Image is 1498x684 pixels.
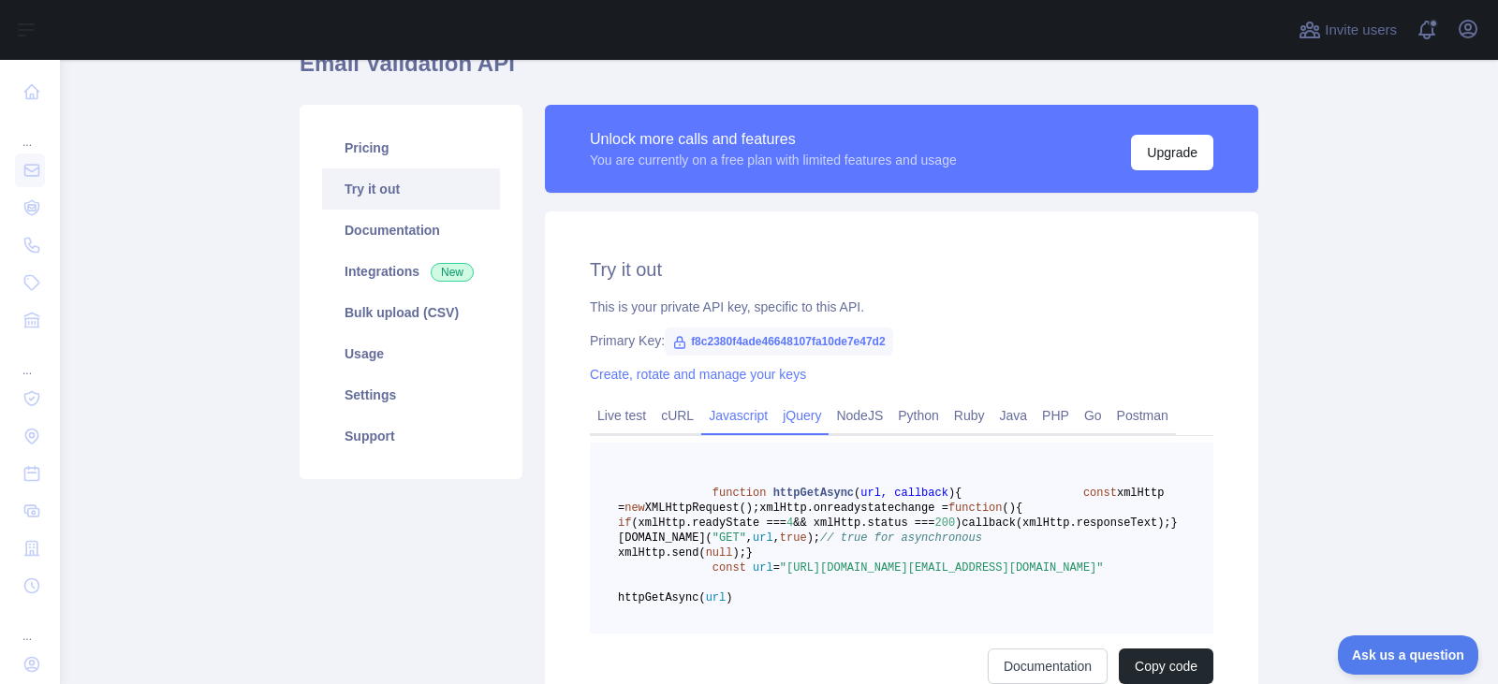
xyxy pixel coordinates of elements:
span: } [1171,517,1178,530]
a: Integrations New [322,251,500,292]
span: true [780,531,807,545]
span: [DOMAIN_NAME]( [618,531,712,545]
a: Python [890,400,947,430]
a: jQuery [775,400,829,430]
a: PHP [1035,400,1077,430]
span: url, callback [860,487,948,500]
iframe: Toggle Customer Support [1338,635,1479,675]
span: { [955,487,962,500]
span: new [624,502,645,515]
span: { [1016,502,1022,515]
a: Usage [322,333,500,374]
a: NodeJS [829,400,890,430]
span: ) [726,591,732,604]
div: ... [15,341,45,378]
div: You are currently on a free plan with limited features and usage [590,151,957,169]
span: url [753,561,773,575]
h1: Email Validation API [300,49,1258,94]
span: 200 [934,517,955,530]
span: && xmlHttp.status === [793,517,934,530]
span: } [746,546,753,560]
span: 4 [786,517,793,530]
span: const [1083,487,1117,500]
a: Javascript [701,400,775,430]
a: Settings [322,374,500,415]
span: httpGetAsync [773,487,854,500]
a: Create, rotate and manage your keys [590,367,806,382]
button: Invite users [1295,15,1401,45]
span: const [712,561,746,575]
span: , [746,531,753,545]
span: ); [807,531,820,545]
span: f8c2380f4ade46648107fa10de7e47d2 [665,327,893,356]
span: xmlHttp.send( [618,546,706,560]
span: ) [948,487,955,500]
div: Primary Key: [590,331,1213,350]
span: New [431,263,474,282]
a: Support [322,415,500,457]
span: = [773,561,780,575]
span: if [618,517,631,530]
span: Invite users [1325,20,1397,41]
span: (xmlHttp.readyState === [631,517,786,530]
span: "[URL][DOMAIN_NAME][EMAIL_ADDRESS][DOMAIN_NAME]" [780,561,1104,575]
div: Unlock more calls and features [590,128,957,151]
button: Copy code [1119,648,1213,684]
a: Bulk upload (CSV) [322,292,500,333]
span: , [773,531,780,545]
span: // true for asynchronous [820,531,982,545]
span: ( [1002,502,1008,515]
span: null [706,546,733,560]
span: httpGetAsync( [618,591,706,604]
div: ... [15,606,45,644]
a: cURL [654,400,701,430]
span: callback(xmlHttp.responseText); [962,517,1170,530]
h2: Try it out [590,256,1213,283]
a: Postman [1109,400,1176,430]
a: Java [992,400,1035,430]
a: Try it out [322,168,500,210]
span: ); [732,546,745,560]
span: function [948,502,1003,515]
span: ) [955,517,962,530]
span: XMLHttpRequest(); [645,502,759,515]
span: url [706,591,727,604]
span: ( [854,487,860,500]
div: ... [15,112,45,150]
a: Live test [590,400,654,430]
button: Upgrade [1131,135,1213,170]
div: This is your private API key, specific to this API. [590,298,1213,316]
span: url [753,531,773,545]
span: "GET" [712,531,746,545]
a: Documentation [322,210,500,251]
span: xmlHttp.onreadystatechange = [759,502,948,515]
a: Pricing [322,127,500,168]
a: Go [1077,400,1109,430]
span: ) [1009,502,1016,515]
span: function [712,487,767,500]
a: Documentation [988,648,1108,684]
a: Ruby [947,400,992,430]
